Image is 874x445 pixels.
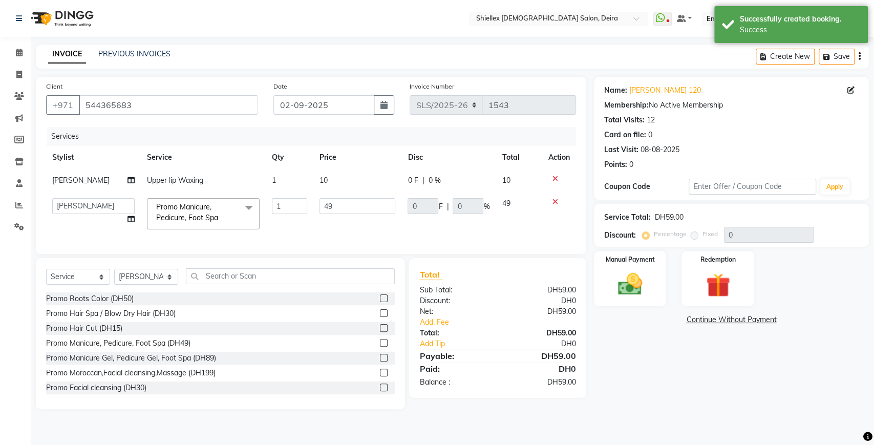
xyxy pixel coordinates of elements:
[483,201,489,212] span: %
[604,130,646,140] div: Card on file:
[46,293,134,304] div: Promo Roots Color (DH50)
[46,95,80,115] button: +971
[46,146,141,169] th: Stylist
[820,179,849,195] button: Apply
[654,229,687,239] label: Percentage
[648,130,652,140] div: 0
[641,144,679,155] div: 08-08-2025
[266,146,313,169] th: Qty
[498,350,584,362] div: DH59.00
[98,49,170,58] a: PREVIOUS INVOICES
[412,338,512,349] a: Add Tip
[604,159,627,170] div: Points:
[610,270,649,298] img: _cash.svg
[498,295,584,306] div: DH0
[689,179,816,195] input: Enter Offer / Coupon Code
[698,270,737,300] img: _gift.svg
[412,285,498,295] div: Sub Total:
[498,377,584,388] div: DH59.00
[422,175,424,186] span: |
[48,45,86,63] a: INVOICE
[498,285,584,295] div: DH59.00
[647,115,655,125] div: 12
[498,306,584,317] div: DH59.00
[46,338,190,349] div: Promo Manicure, Pedicure, Foot Spa (DH49)
[604,212,651,223] div: Service Total:
[604,100,649,111] div: Membership:
[702,229,718,239] label: Fixed
[156,202,218,222] span: Promo Manicure, Pedicure, Foot Spa
[401,146,496,169] th: Disc
[319,176,328,185] span: 10
[46,383,146,393] div: Promo Facial cleansing (DH30)
[52,176,110,185] span: [PERSON_NAME]
[273,82,287,91] label: Date
[412,328,498,338] div: Total:
[604,144,638,155] div: Last Visit:
[412,306,498,317] div: Net:
[412,350,498,362] div: Payable:
[604,115,645,125] div: Total Visits:
[313,146,402,169] th: Price
[408,175,418,186] span: 0 F
[79,95,258,115] input: Search by Name/Mobile/Email/Code
[740,25,860,35] div: Success
[46,82,62,91] label: Client
[502,199,510,208] span: 49
[596,314,867,325] a: Continue Without Payment
[606,255,655,264] label: Manual Payment
[629,85,701,96] a: [PERSON_NAME] 120
[46,308,176,319] div: Promo Hair Spa / Blow Dry Hair (DH30)
[502,176,510,185] span: 10
[412,363,498,375] div: Paid:
[47,127,584,146] div: Services
[410,82,454,91] label: Invoice Number
[419,269,443,280] span: Total
[604,230,636,241] div: Discount:
[756,49,815,65] button: Create New
[46,368,216,378] div: Promo Moroccan,Facial cleansing,Massage (DH199)
[498,328,584,338] div: DH59.00
[412,295,498,306] div: Discount:
[542,146,576,169] th: Action
[446,201,449,212] span: |
[604,85,627,96] div: Name:
[46,323,122,334] div: Promo Hair Cut (DH15)
[819,49,855,65] button: Save
[512,338,584,349] div: DH0
[186,268,395,284] input: Search or Scan
[272,176,276,185] span: 1
[740,14,860,25] div: Successfully created booking.
[412,317,583,328] a: Add. Fee
[412,377,498,388] div: Balance :
[438,201,442,212] span: F
[428,175,440,186] span: 0 %
[26,4,96,33] img: logo
[147,176,203,185] span: Upper lip Waxing
[141,146,266,169] th: Service
[629,159,633,170] div: 0
[498,363,584,375] div: DH0
[46,353,216,364] div: Promo Manicure Gel, Pedicure Gel, Foot Spa (DH89)
[700,255,736,264] label: Redemption
[496,146,542,169] th: Total
[604,100,859,111] div: No Active Membership
[218,213,223,222] a: x
[604,181,689,192] div: Coupon Code
[655,212,684,223] div: DH59.00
